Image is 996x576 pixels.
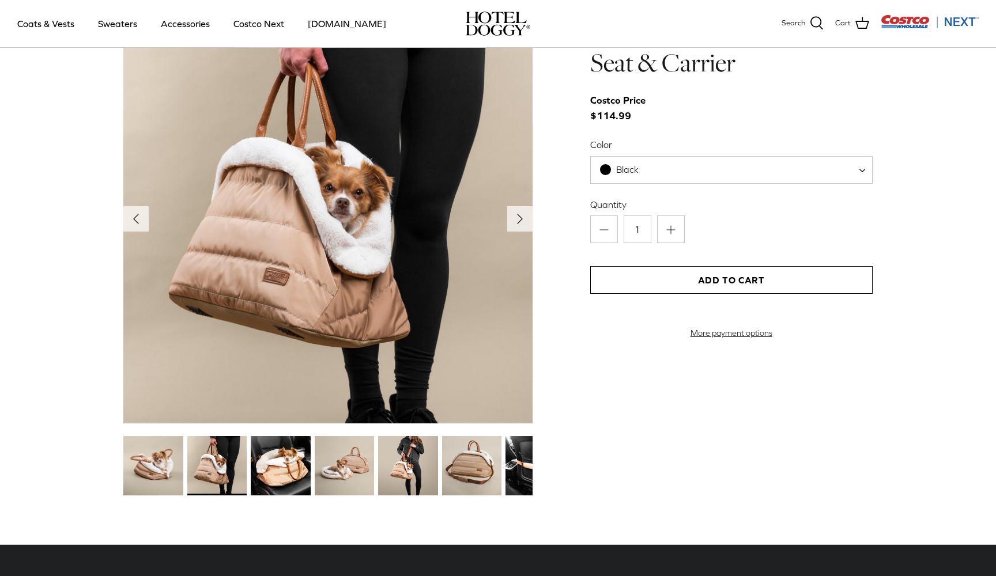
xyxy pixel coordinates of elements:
[507,206,533,232] button: Next
[835,17,851,29] span: Cart
[590,156,873,184] span: Black
[590,328,873,338] a: More payment options
[590,266,873,294] button: Add to Cart
[590,14,873,79] h1: Hotel Doggy Deluxe Car Seat & Carrier
[590,93,657,124] span: $114.99
[590,93,646,108] div: Costco Price
[88,4,148,43] a: Sweaters
[297,4,397,43] a: [DOMAIN_NAME]
[150,4,220,43] a: Accessories
[590,198,873,211] label: Quantity
[782,17,805,29] span: Search
[591,164,662,176] span: Black
[881,14,979,29] img: Costco Next
[251,436,310,495] img: small dog in a tan dog carrier on a black seat in the car
[881,22,979,31] a: Visit Costco Next
[466,12,530,36] a: hoteldoggy.com hoteldoggycom
[782,16,824,31] a: Search
[590,138,873,151] label: Color
[616,164,639,175] span: Black
[123,206,149,232] button: Previous
[466,12,530,36] img: hoteldoggycom
[624,215,651,243] input: Quantity
[835,16,869,31] a: Cart
[7,4,85,43] a: Coats & Vests
[223,4,295,43] a: Costco Next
